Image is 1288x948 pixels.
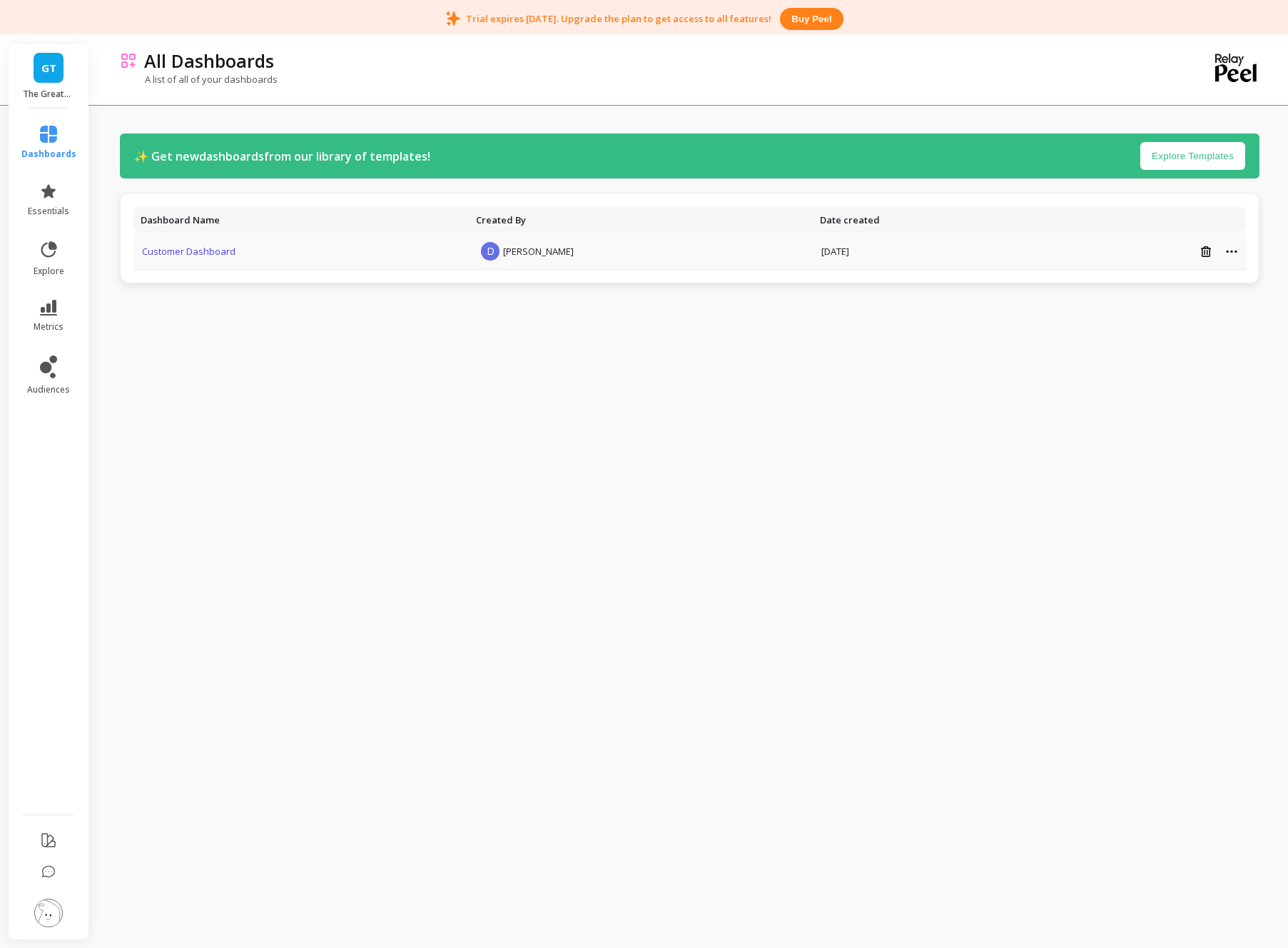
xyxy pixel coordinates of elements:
[133,206,469,233] th: Toggle SortBy
[481,242,500,261] span: D
[142,245,235,258] a: Customer Dashboard
[813,233,1038,270] td: [DATE]
[28,206,69,217] span: essentials
[469,206,813,233] th: Toggle SortBy
[1140,142,1245,170] button: Explore Templates
[780,8,843,30] button: Buy peel
[21,148,76,160] span: dashboards
[503,245,574,258] span: [PERSON_NAME]
[813,206,1038,233] th: Toggle SortBy
[27,384,70,395] span: audiences
[41,60,56,76] span: GT
[134,148,430,165] p: ✨ Get new dashboards from our library of templates!
[466,12,771,25] p: Trial expires [DATE]. Upgrade the plan to get access to all features!
[34,266,64,277] span: explore
[120,73,278,86] p: A list of all of your dashboards
[144,49,274,73] p: All Dashboards
[23,89,75,100] p: The Greatest of all Tapes
[34,899,63,927] img: profile picture
[120,52,137,69] img: header icon
[34,321,64,333] span: metrics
